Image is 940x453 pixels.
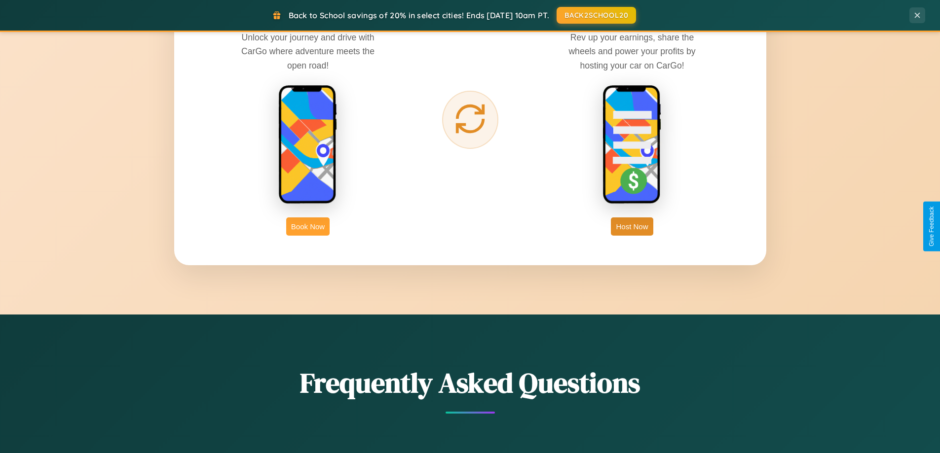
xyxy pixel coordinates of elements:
img: host phone [602,85,662,205]
span: Back to School savings of 20% in select cities! Ends [DATE] 10am PT. [289,10,549,20]
button: BACK2SCHOOL20 [557,7,636,24]
p: Unlock your journey and drive with CarGo where adventure meets the open road! [234,31,382,72]
p: Rev up your earnings, share the wheels and power your profits by hosting your car on CarGo! [558,31,706,72]
img: rent phone [278,85,338,205]
button: Book Now [286,217,330,236]
h2: Frequently Asked Questions [174,364,766,402]
button: Host Now [611,217,653,236]
div: Give Feedback [928,207,935,246]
